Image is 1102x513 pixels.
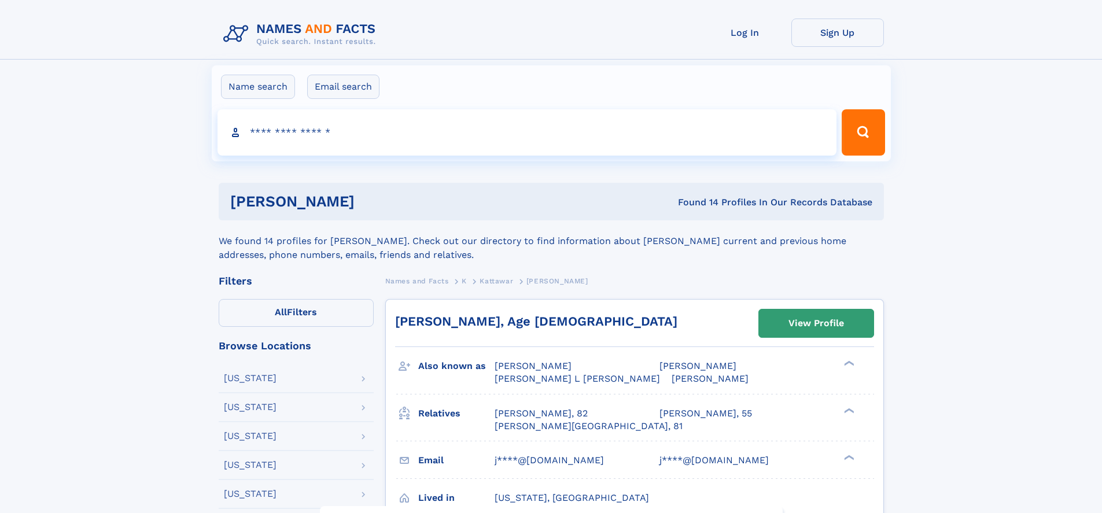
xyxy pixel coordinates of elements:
[659,407,752,420] a: [PERSON_NAME], 55
[418,404,495,423] h3: Relatives
[672,373,749,384] span: [PERSON_NAME]
[841,360,855,367] div: ❯
[841,407,855,414] div: ❯
[462,274,467,288] a: K
[275,307,287,318] span: All
[495,407,588,420] a: [PERSON_NAME], 82
[218,109,837,156] input: search input
[219,19,385,50] img: Logo Names and Facts
[395,314,677,329] a: [PERSON_NAME], Age [DEMOGRAPHIC_DATA]
[230,194,517,209] h1: [PERSON_NAME]
[418,488,495,508] h3: Lived in
[224,489,277,499] div: [US_STATE]
[495,373,660,384] span: [PERSON_NAME] L [PERSON_NAME]
[221,75,295,99] label: Name search
[224,431,277,441] div: [US_STATE]
[699,19,791,47] a: Log In
[841,453,855,461] div: ❯
[219,220,884,262] div: We found 14 profiles for [PERSON_NAME]. Check out our directory to find information about [PERSON...
[791,19,884,47] a: Sign Up
[307,75,379,99] label: Email search
[788,310,844,337] div: View Profile
[219,341,374,351] div: Browse Locations
[480,277,513,285] span: Kattawar
[462,277,467,285] span: K
[224,460,277,470] div: [US_STATE]
[219,276,374,286] div: Filters
[516,196,872,209] div: Found 14 Profiles In Our Records Database
[659,360,736,371] span: [PERSON_NAME]
[495,420,683,433] a: [PERSON_NAME][GEOGRAPHIC_DATA], 81
[224,403,277,412] div: [US_STATE]
[842,109,884,156] button: Search Button
[526,277,588,285] span: [PERSON_NAME]
[224,374,277,383] div: [US_STATE]
[495,360,572,371] span: [PERSON_NAME]
[759,309,874,337] a: View Profile
[418,356,495,376] h3: Also known as
[219,299,374,327] label: Filters
[418,451,495,470] h3: Email
[495,492,649,503] span: [US_STATE], [GEOGRAPHIC_DATA]
[385,274,449,288] a: Names and Facts
[480,274,513,288] a: Kattawar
